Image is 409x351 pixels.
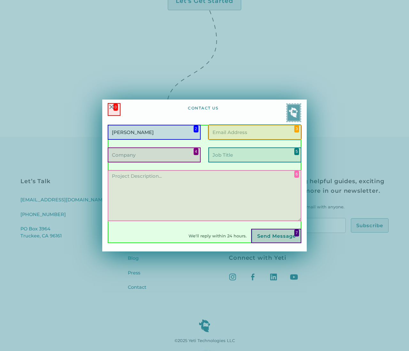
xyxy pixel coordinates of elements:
form: Contact Form [108,125,301,243]
div: contact us [188,106,218,122]
div: We'll reply within 24 hours. [189,233,252,239]
img: Close Icon [108,103,115,111]
input: Company [108,147,201,162]
input: Job Title [208,147,301,162]
input: Your Name [108,125,201,140]
img: Yeti postage stamp [286,103,301,122]
input: Send Message [252,229,301,243]
input: Email Address [208,125,301,140]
